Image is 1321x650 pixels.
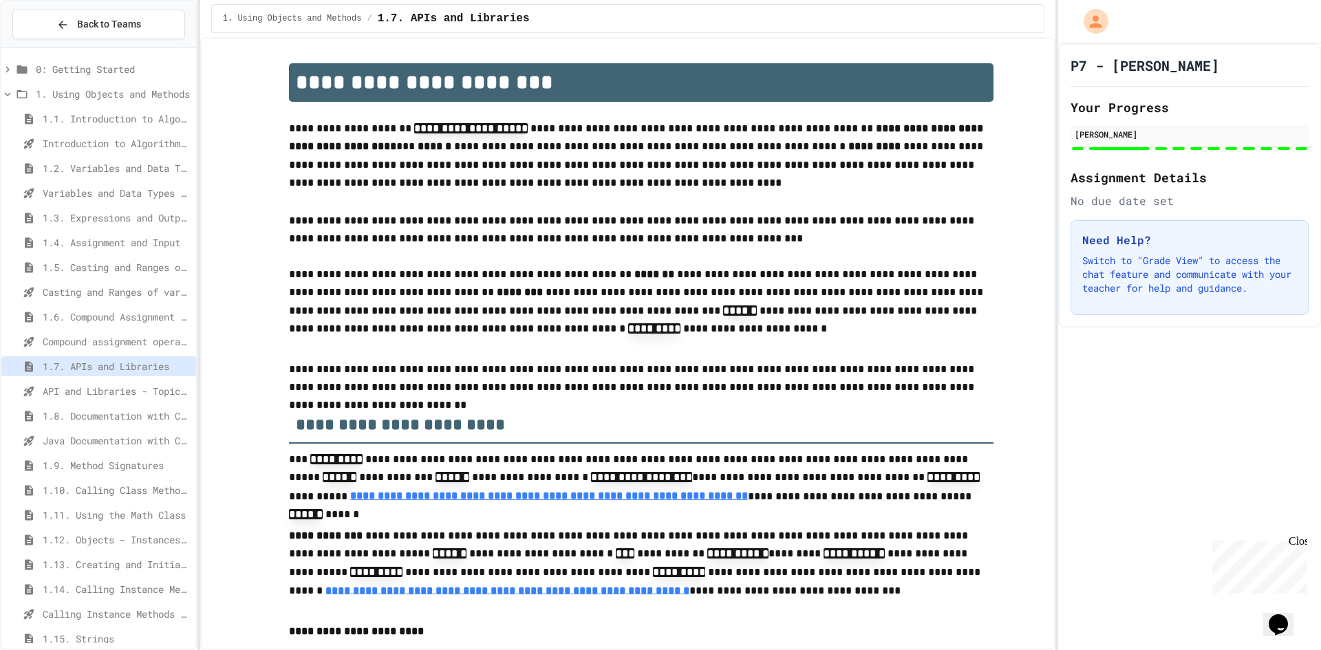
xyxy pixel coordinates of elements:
[43,433,191,448] span: Java Documentation with Comments - Topic 1.8
[378,10,530,27] span: 1.7. APIs and Libraries
[43,161,191,175] span: 1.2. Variables and Data Types
[43,359,191,373] span: 1.7. APIs and Libraries
[1207,535,1307,594] iframe: chat widget
[77,17,141,32] span: Back to Teams
[1069,6,1112,37] div: My Account
[1082,232,1297,248] h3: Need Help?
[43,384,191,398] span: API and Libraries - Topic 1.7
[1075,128,1304,140] div: [PERSON_NAME]
[43,210,191,225] span: 1.3. Expressions and Output [New]
[1071,168,1309,187] h2: Assignment Details
[43,483,191,497] span: 1.10. Calling Class Methods
[43,582,191,596] span: 1.14. Calling Instance Methods
[6,6,95,87] div: Chat with us now!Close
[43,334,191,349] span: Compound assignment operators - Quiz
[1071,56,1219,75] h1: P7 - [PERSON_NAME]
[1263,595,1307,636] iframe: chat widget
[12,10,185,39] button: Back to Teams
[43,532,191,547] span: 1.12. Objects - Instances of Classes
[43,310,191,324] span: 1.6. Compound Assignment Operators
[43,557,191,572] span: 1.13. Creating and Initializing Objects: Constructors
[43,508,191,522] span: 1.11. Using the Math Class
[43,111,191,126] span: 1.1. Introduction to Algorithms, Programming, and Compilers
[43,136,191,151] span: Introduction to Algorithms, Programming, and Compilers
[43,235,191,250] span: 1.4. Assignment and Input
[43,409,191,423] span: 1.8. Documentation with Comments and Preconditions
[1071,193,1309,209] div: No due date set
[36,62,191,76] span: 0: Getting Started
[1071,98,1309,117] h2: Your Progress
[367,13,372,24] span: /
[1082,254,1297,295] p: Switch to "Grade View" to access the chat feature and communicate with your teacher for help and ...
[43,631,191,646] span: 1.15. Strings
[43,458,191,473] span: 1.9. Method Signatures
[43,285,191,299] span: Casting and Ranges of variables - Quiz
[43,607,191,621] span: Calling Instance Methods - Topic 1.14
[43,186,191,200] span: Variables and Data Types - Quiz
[223,13,362,24] span: 1. Using Objects and Methods
[36,87,191,101] span: 1. Using Objects and Methods
[43,260,191,274] span: 1.5. Casting and Ranges of Values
